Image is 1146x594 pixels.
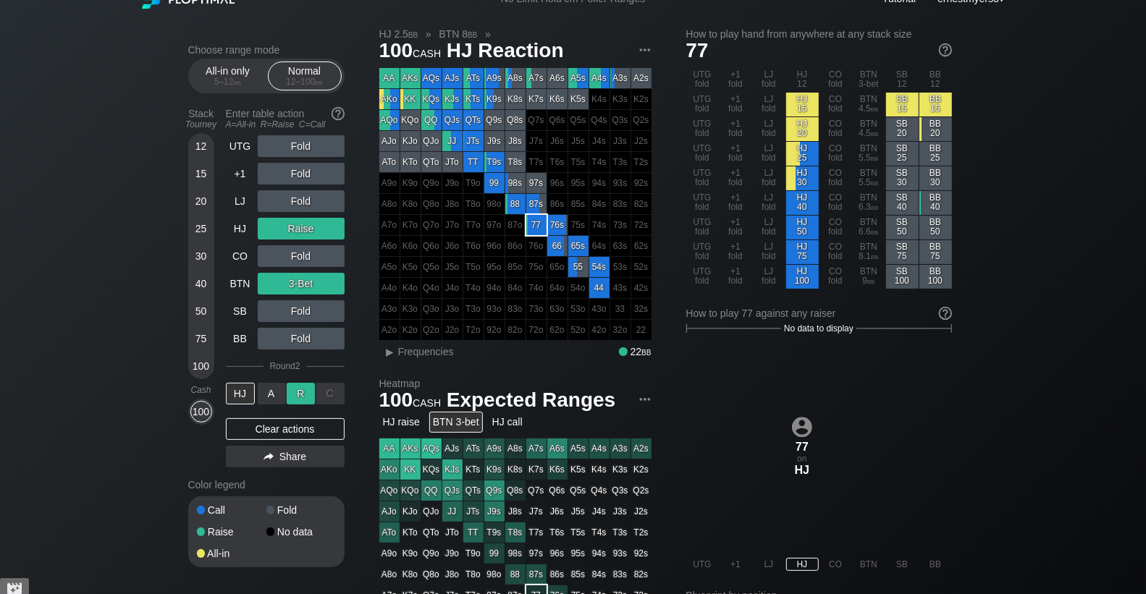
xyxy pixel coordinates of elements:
div: Enter table action [226,102,345,135]
div: 3-Bet [258,273,345,294]
div: BTN 6.3 [853,191,885,215]
div: 100% fold in prior round [631,110,652,130]
div: 100% fold in prior round [442,257,463,277]
div: QJo [421,131,442,151]
div: HJ 30 [786,166,819,190]
div: KQo [400,110,421,130]
div: K5s [568,89,589,109]
div: 100% fold in prior round [631,278,652,298]
div: 100% fold in prior round [421,194,442,214]
div: CO fold [820,68,852,92]
div: Fold [266,505,336,515]
div: A6s [547,68,568,88]
div: BTN 5.5 [853,166,885,190]
div: 100% fold in prior round [400,299,421,319]
div: BB 20 [919,117,952,141]
div: CO fold [820,93,852,116]
span: bb [871,128,879,138]
div: BB 12 [919,68,952,92]
div: Raise [197,527,266,537]
div: 100% fold in prior round [463,299,484,319]
div: 65s [568,236,589,256]
div: BTN 9 [853,265,885,289]
div: Q8s [505,110,526,130]
span: bb [871,202,879,212]
div: CO fold [820,142,852,166]
div: BTN 4.5 [853,117,885,141]
div: 100% fold in prior round [610,299,631,319]
div: +1 fold [720,68,752,92]
div: 100% fold in prior round [505,215,526,235]
div: K8s [505,89,526,109]
div: 15 [190,163,212,184]
div: 100% fold in prior round [568,278,589,298]
div: 87s [526,194,547,214]
div: AA [379,68,400,88]
div: +1 fold [720,117,752,141]
div: JJ [442,131,463,151]
div: Fold [258,163,345,184]
div: 100% fold in prior round [589,215,610,235]
div: AJs [442,68,463,88]
h2: Choose range mode [188,44,345,56]
div: 100% fold in prior round [526,236,547,256]
div: 77 [526,215,547,235]
div: LJ fold [753,93,785,116]
div: BB 50 [919,216,952,239]
div: +1 fold [720,142,752,166]
span: bb [871,226,879,237]
div: 100% fold in prior round [400,194,421,214]
div: A3s [610,68,631,88]
div: 100% fold in prior round [631,299,652,319]
div: 100% fold in prior round [526,152,547,172]
div: 100% fold in prior round [379,173,400,193]
div: 99 [484,173,505,193]
div: LJ fold [753,240,785,264]
span: cash [413,44,441,60]
div: Fold [258,245,345,267]
div: KK [400,89,421,109]
div: HJ 40 [786,191,819,215]
div: 100% fold in prior round [631,152,652,172]
div: KJo [400,131,421,151]
div: AKs [400,68,421,88]
div: K6s [547,89,568,109]
div: BB 30 [919,166,952,190]
div: +1 [226,163,255,184]
div: 100% fold in prior round [589,173,610,193]
span: bb [871,251,879,261]
div: 100% fold in prior round [631,236,652,256]
div: 100% fold in prior round [589,110,610,130]
img: help.32db89a4.svg [330,106,346,122]
img: ellipsis.fd386fe8.svg [637,42,653,58]
span: » [418,28,439,40]
div: LJ fold [753,265,785,289]
div: UTG [226,135,255,157]
div: HJ 25 [786,142,819,166]
div: 100% fold in prior round [442,194,463,214]
div: UTG fold [686,117,719,141]
div: 100% fold in prior round [505,278,526,298]
div: CO fold [820,117,852,141]
div: 100% fold in prior round [463,194,484,214]
div: 100% fold in prior round [589,131,610,151]
span: HJ Reaction [445,40,566,64]
div: A5s [568,68,589,88]
div: 100% fold in prior round [526,110,547,130]
div: A4s [589,68,610,88]
div: BB 100 [919,265,952,289]
div: 100% fold in prior round [610,236,631,256]
div: Tourney [182,119,220,130]
div: 100% fold in prior round [463,173,484,193]
div: 100% fold in prior round [484,236,505,256]
div: AQs [421,68,442,88]
div: 100% fold in prior round [463,278,484,298]
div: TT [463,152,484,172]
div: 100 [190,355,212,377]
div: 100% fold in prior round [568,299,589,319]
div: SB 30 [886,166,919,190]
div: QJs [442,110,463,130]
div: +1 fold [720,191,752,215]
span: bb [234,77,242,87]
div: How to play 77 against any raiser [686,307,952,319]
